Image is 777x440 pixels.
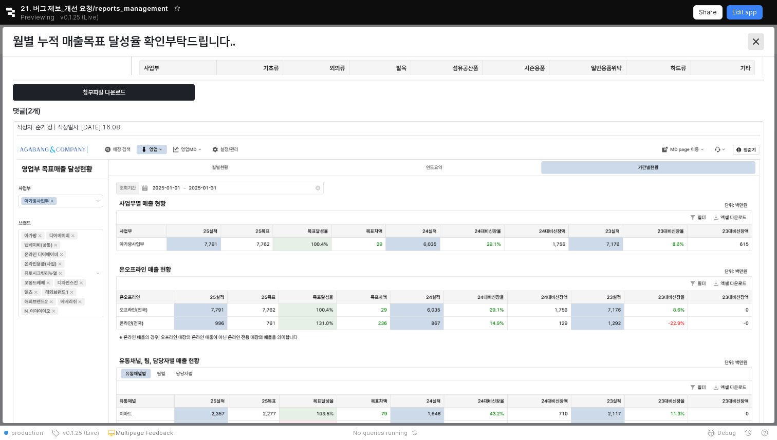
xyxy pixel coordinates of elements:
button: Share app [693,5,723,20]
p: Multipage Feedback [116,429,173,437]
button: 첨부파일 다운로드 [13,84,195,101]
button: Debug [703,426,740,440]
p: Share [699,8,717,16]
p: 첨부파일 다운로드 [83,88,125,97]
p: Edit app [732,8,757,16]
button: Close [748,33,764,50]
button: History [740,426,756,440]
span: production [11,429,43,437]
p: v0.1.25 (Live) [60,13,99,22]
span: Debug [717,429,736,437]
span: Previewing [21,12,54,23]
button: v0.1.25 (Live) [47,426,103,440]
span: No queries running [353,429,408,437]
span: v0.1.25 (Live) [60,429,99,437]
p: 작성자: 준기 정 | 작성일시: [DATE] 16:08 [17,123,572,132]
button: Edit app [727,5,763,20]
button: Help [756,426,773,440]
div: Previewing v0.1.25 (Live) [21,10,104,25]
span: 21. 버그 제보_개선 요청/reports_management [21,3,168,13]
button: Multipage Feedback [103,426,177,440]
h6: 댓글(2개) [13,106,511,116]
button: Releases and History [54,10,104,25]
h3: 월별 누적 매출목표 달성율 확인부탁드립니다.. [13,34,575,49]
button: Reset app state [410,430,420,436]
button: Add app to favorites [172,3,182,13]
